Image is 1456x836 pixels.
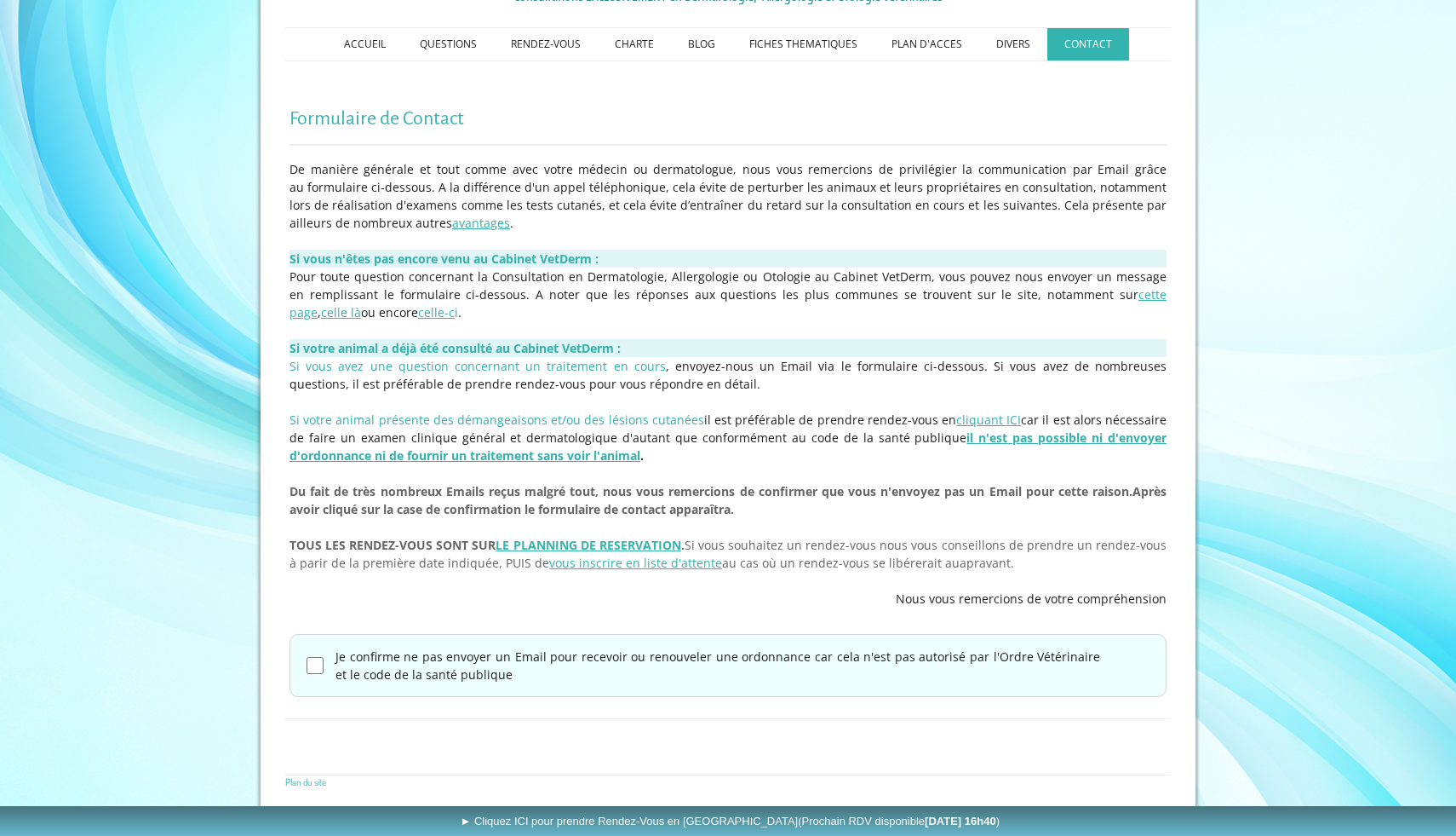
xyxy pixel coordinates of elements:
[289,268,1167,320] span: Pour toute question concernant la Consultation en Dermatologie, Allergologie ou Otologie au Cabin...
[285,775,326,788] a: Plan du site
[549,555,722,571] a: vous inscrire en liste d'attente
[289,483,1167,517] span: Après avoir cliqué sur la case de confirmation le formulaire de contact apparaîtra.
[289,537,1167,571] span: Si vous souhaitez un rendez-vous nous vous conseillons de prendre un rendez-vous à parir de la pr...
[289,358,666,374] span: Si vous avez une question concernant un traitement en cours
[418,304,455,320] a: celle-c
[321,304,361,320] a: celle là
[732,28,874,61] a: FICHES THEMATIQUES
[335,648,1100,683] label: Je confirme ne pas envoyer un Email pour recevoir ou renouveler une ordonnance car cela n'est pas...
[671,28,732,61] a: BLOG
[460,815,1000,827] span: ► Cliquez ICI pour prendre Rendez-Vous en [GEOGRAPHIC_DATA]
[598,28,671,61] a: CHARTE
[1047,28,1129,61] a: CONTACT
[289,340,621,356] strong: Si votre animal a déjà été consulté au Cabinet VetDerm :
[289,430,1167,464] a: il n'est pas possible ni d'envoyer d'ordonnance ni de fournir un traitement sans voir l'animal
[289,430,1167,464] strong: .
[452,215,510,231] a: avantages
[289,251,599,267] strong: Si vous n'êtes pas encore venu au Cabinet VetDerm :
[289,537,685,553] strong: TOUS LES RENDEZ-VOUS SONT SUR .
[798,815,1000,827] span: (Prochain RDV disponible )
[979,28,1047,61] a: DIVERS
[896,591,1167,607] span: Nous vous remercions de votre compréhension
[494,28,598,61] a: RENDEZ-VOUS
[289,483,1132,499] span: Du fait de très nombreux Emails reçus malgré tout, nous vous remercions de confirmer que vous n'e...
[327,28,403,61] a: ACCUEIL
[289,412,1167,464] span: il est préférable de prendre rendez-vous en car il est alors nécessaire de faire un examen cliniq...
[874,28,979,61] a: PLAN D'ACCES
[289,286,1167,320] a: cette page
[289,412,704,428] span: Si votre animal présente des démangeaisons et/ou des lésions cutanées
[455,304,458,320] span: i
[925,815,996,827] b: [DATE] 16h40
[289,161,1167,231] span: De manière générale et tout comme avec votre médecin ou dermatologue, nous vous remercions de pri...
[289,108,1167,130] h1: Formulaire de Contact
[289,358,1167,392] span: , envoyez-nous un Email via le formulaire ci-dessous. Si vous avez de nombreuses questions, il es...
[496,537,680,553] a: LE PLANNING DE RESERVATION
[403,28,494,61] a: QUESTIONS
[956,412,1021,428] a: cliquant ICI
